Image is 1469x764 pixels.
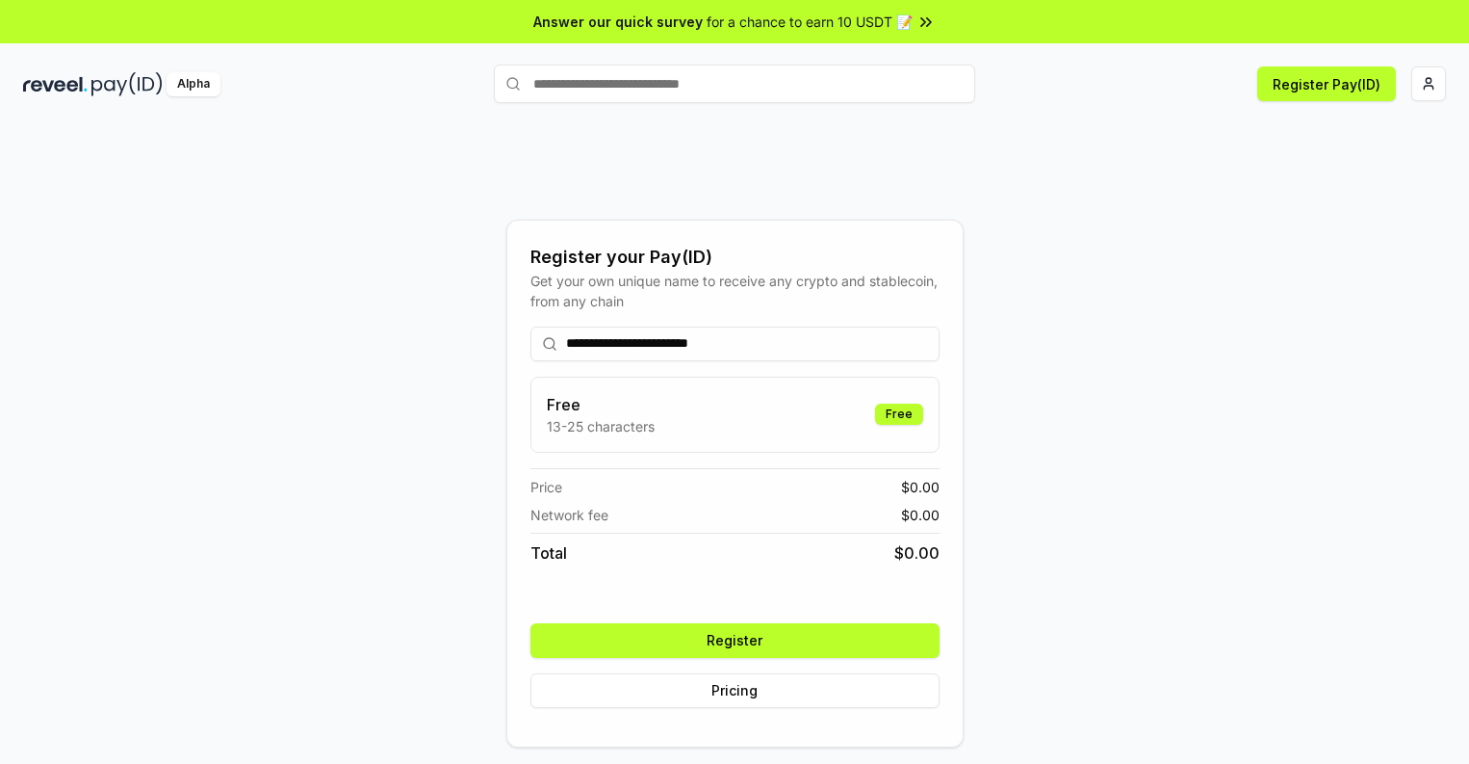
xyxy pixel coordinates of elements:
[530,541,567,565] span: Total
[91,72,163,96] img: pay_id
[530,271,940,311] div: Get your own unique name to receive any crypto and stablecoin, from any chain
[901,505,940,525] span: $ 0.00
[530,244,940,271] div: Register your Pay(ID)
[530,477,562,497] span: Price
[530,505,608,525] span: Network fee
[707,12,913,32] span: for a chance to earn 10 USDT 📝
[1257,66,1396,101] button: Register Pay(ID)
[901,477,940,497] span: $ 0.00
[533,12,703,32] span: Answer our quick survey
[23,72,88,96] img: reveel_dark
[894,541,940,565] span: $ 0.00
[547,416,655,436] p: 13-25 characters
[875,404,923,425] div: Free
[530,623,940,658] button: Register
[167,72,220,96] div: Alpha
[530,673,940,708] button: Pricing
[547,393,655,416] h3: Free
